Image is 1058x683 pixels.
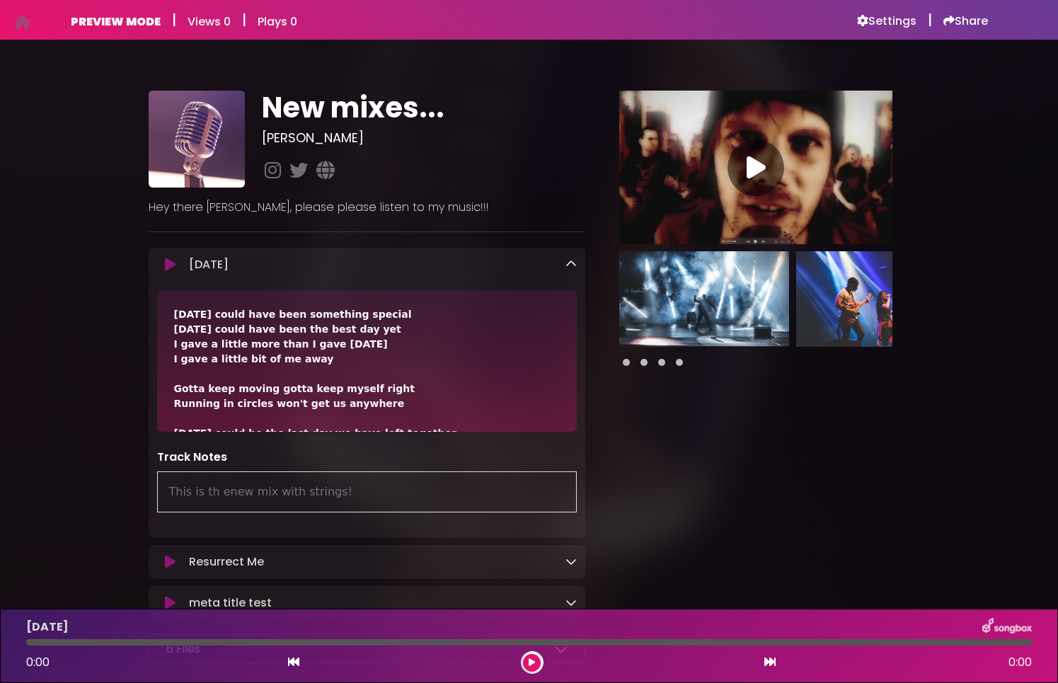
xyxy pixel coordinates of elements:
h6: PREVIEW MODE [71,15,161,28]
p: [DATE] [26,619,69,636]
span: 0:00 [1008,654,1032,671]
img: vP8Tv4EvQEmzBDIuvXqE [619,251,789,347]
h6: Plays 0 [258,15,297,28]
div: This is th enew mix with strings! [157,471,577,512]
p: Resurrect Me [189,553,264,570]
img: Video Thumbnail [619,91,892,244]
span: 0:00 [26,654,50,670]
h1: New mixes... [262,91,585,125]
img: 9YcQx8zfS8Cn2eBrfHnp [149,91,245,187]
h5: | [242,11,246,28]
img: songbox-logo-white.png [982,618,1032,636]
p: Track Notes [157,449,577,466]
a: Settings [857,14,916,28]
h5: | [928,11,932,28]
img: YqBg32uRSRuxjNOWVXoN [796,251,966,347]
p: meta title test [189,595,272,612]
p: Hey there [PERSON_NAME], please please listen to my music!!! [149,199,586,216]
h3: [PERSON_NAME] [262,130,585,146]
h5: | [172,11,176,28]
p: [DATE] [189,256,229,273]
a: Share [943,14,988,28]
h6: Views 0 [188,15,231,28]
